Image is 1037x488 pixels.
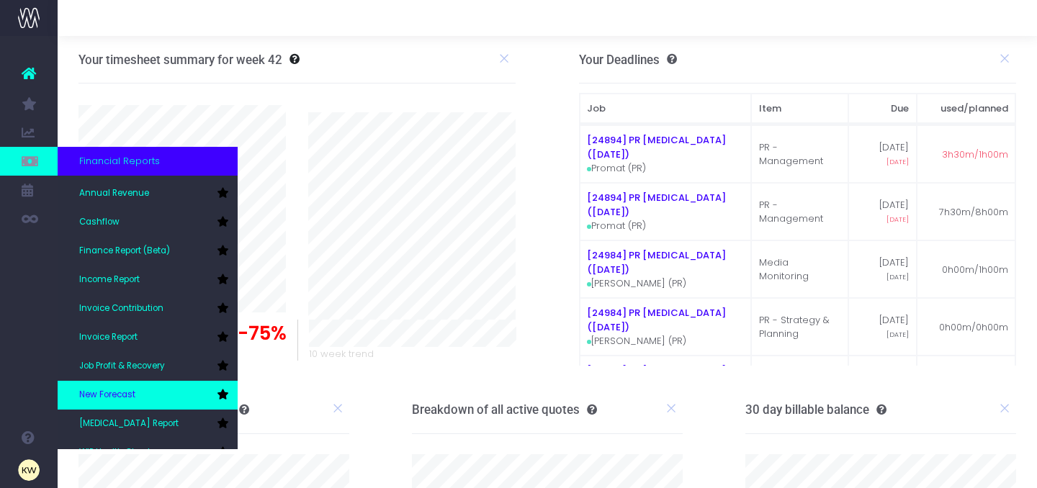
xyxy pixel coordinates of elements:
span: 0h00m/1h00m [942,263,1008,277]
td: Promat (PR) [580,183,752,240]
td: [DATE] [848,183,917,240]
span: Cashflow [79,216,120,229]
span: 0h00m/0h00m [939,320,1008,335]
span: Job Profit & Recovery [79,360,165,373]
a: Invoice Contribution [58,294,238,323]
span: [MEDICAL_DATA] Report [79,417,179,430]
h3: Your Deadlines [579,53,677,67]
img: images/default_profile_image.png [18,459,40,481]
a: [MEDICAL_DATA] Report [58,410,238,438]
a: Annual Revenue [58,179,238,208]
th: used/planned: activate to sort column ascending [917,94,1016,124]
a: [24984] PR [MEDICAL_DATA] ([DATE]) [587,306,726,334]
td: PR - Management [751,125,848,183]
span: Annual Revenue [79,187,149,200]
td: [PERSON_NAME] (PR) [580,240,752,298]
span: WIP Health Check [79,446,152,459]
span: 3h30m/1h00m [942,148,1008,162]
a: [24984] PR [MEDICAL_DATA] ([DATE]) [587,363,726,392]
td: [DATE] [848,298,917,356]
td: [PERSON_NAME] (PR) [580,298,752,356]
a: [24984] PR [MEDICAL_DATA] ([DATE]) [587,248,726,276]
h3: 30 day billable balance [745,402,886,417]
span: New Forecast [79,389,135,402]
a: WIP Health Check [58,438,238,467]
td: PR - Strategy & Planning [751,298,848,356]
span: [DATE] [886,214,909,225]
th: Due: activate to sort column ascending [848,94,917,124]
span: 7h30m/8h00m [939,205,1008,220]
td: Media Monitoring [751,240,848,298]
td: [DATE] [848,356,917,413]
td: PR Copywriting [751,356,848,413]
h3: Breakdown of all active quotes [412,402,597,417]
a: Finance Report (Beta) [58,237,238,266]
a: Cashflow [58,208,238,237]
td: [DATE] [848,240,917,298]
span: -75% [238,320,287,348]
span: Invoice Report [79,331,138,344]
span: [DATE] [886,272,909,282]
td: Promat (PR) [580,125,752,183]
a: [24894] PR [MEDICAL_DATA] ([DATE]) [587,133,726,161]
a: New Forecast [58,381,238,410]
h3: Your timesheet summary for week 42 [78,53,282,67]
span: [DATE] [886,330,909,340]
td: PR - Management [751,183,848,240]
th: Item: activate to sort column ascending [751,94,848,124]
span: Finance Report (Beta) [79,245,170,258]
td: [PERSON_NAME] (PR) [580,356,752,413]
a: [24894] PR [MEDICAL_DATA] ([DATE]) [587,191,726,219]
a: Job Profit & Recovery [58,352,238,381]
span: Income Report [79,274,140,286]
td: [DATE] [848,125,917,183]
span: Financial Reports [79,154,160,168]
span: Invoice Contribution [79,302,163,315]
th: Job: activate to sort column ascending [580,94,752,124]
a: Invoice Report [58,323,238,352]
span: 10 week trend [309,347,374,361]
span: [DATE] [886,157,909,167]
a: Income Report [58,266,238,294]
